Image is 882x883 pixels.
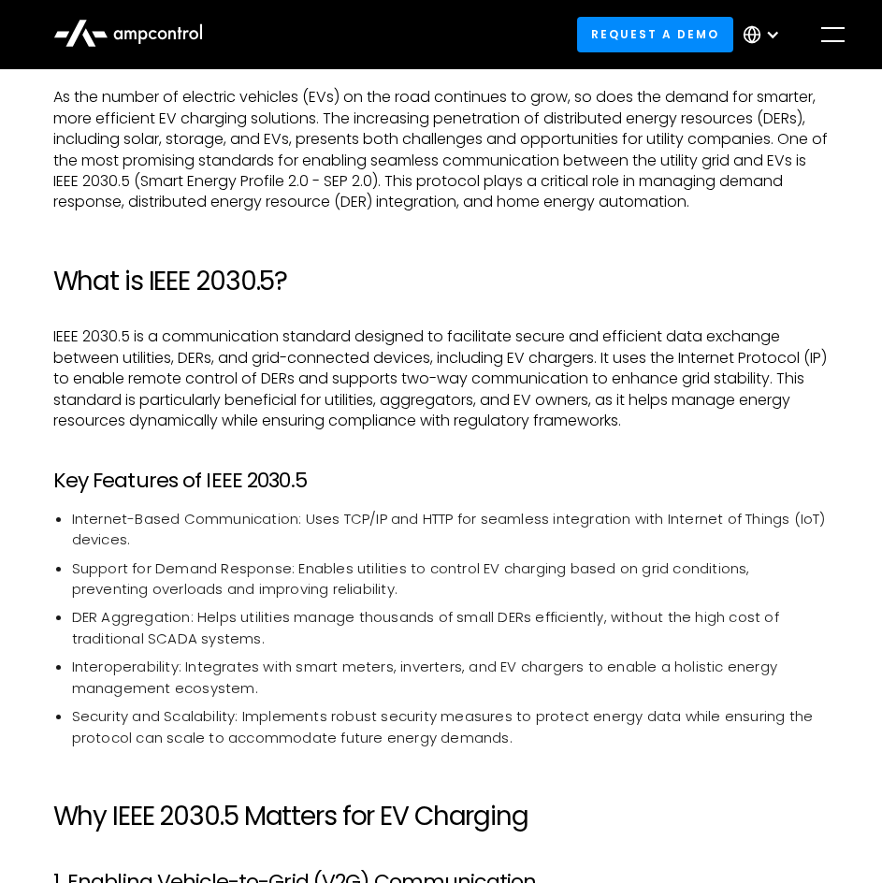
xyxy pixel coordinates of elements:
li: Security and Scalability: Implements robust security measures to protect energy data while ensuri... [72,706,830,748]
h2: Why IEEE 2030.5 Matters for EV Charging [53,801,830,832]
li: Support for Demand Response: Enables utilities to control EV charging based on grid conditions, p... [72,558,830,601]
p: IEEE 2030.5 is a communication standard designed to facilitate secure and efficient data exchange... [53,326,830,431]
h3: Key Features of IEEE 2030.5 [53,469,830,493]
a: Request a demo [577,17,734,51]
h2: What is IEEE 2030.5? [53,266,830,297]
li: Interoperability: Integrates with smart meters, inverters, and EV chargers to enable a holistic e... [72,657,830,699]
div: menu [806,8,859,61]
li: Internet-Based Communication: Uses TCP/IP and HTTP for seamless integration with Internet of Thin... [72,509,830,551]
li: DER Aggregation: Helps utilities manage thousands of small DERs efficiently, without the high cos... [72,607,830,649]
p: As the number of electric vehicles (EVs) on the road continues to grow, so does the demand for sm... [53,87,830,212]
